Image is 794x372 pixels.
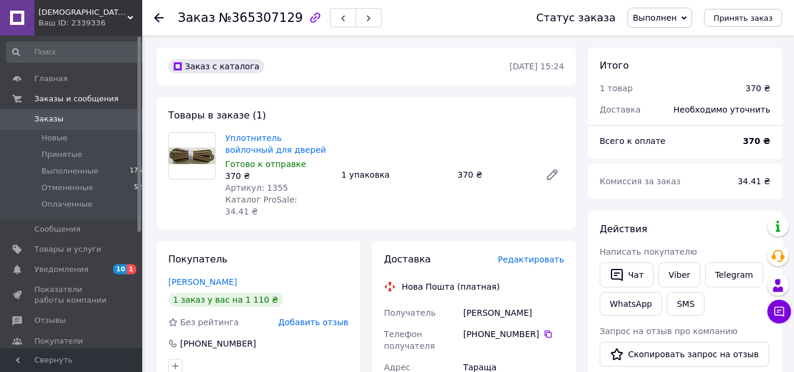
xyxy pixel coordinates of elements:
[6,41,152,63] input: Поиск
[168,59,264,73] div: Заказ с каталога
[34,284,110,306] span: Показатели работы компании
[225,195,297,216] span: Каталог ProSale: 34.41 ₴
[225,170,332,182] div: 370 ₴
[169,147,215,164] img: Уплотнитель войлочный для дверей
[384,363,410,372] span: Адрес
[600,247,697,256] span: Написать покупателю
[600,292,662,316] a: WhatsApp
[34,94,119,104] span: Заказы и сообщения
[39,7,127,18] span: Господар МіКс
[600,136,665,146] span: Всего к оплате
[498,255,564,264] span: Редактировать
[704,9,782,27] button: Принять заказ
[713,14,773,23] span: Принять заказ
[337,166,453,183] div: 1 упаковка
[658,262,700,287] a: Viber
[180,318,239,327] span: Без рейтинга
[34,114,63,124] span: Заказы
[600,262,654,287] button: Чат
[633,13,677,23] span: Выполнен
[41,199,92,210] span: Оплаченные
[225,159,306,169] span: Готово к отправке
[600,84,633,93] span: 1 товар
[179,338,257,349] div: [PHONE_NUMBER]
[127,264,136,274] span: 1
[384,329,435,351] span: Телефон получателя
[384,308,436,318] span: Получатель
[225,183,288,193] span: Артикул: 1355
[134,182,151,193] span: 5267
[41,149,82,160] span: Принятые
[743,136,770,146] b: 370 ₴
[41,182,93,193] span: Отмененные
[113,264,127,274] span: 10
[34,336,83,347] span: Покупатели
[461,302,566,323] div: [PERSON_NAME]
[738,177,770,186] span: 34.41 ₴
[168,254,228,265] span: Покупатель
[600,342,769,367] button: Скопировать запрос на отзыв
[745,82,770,94] div: 370 ₴
[600,326,738,336] span: Запрос на отзыв про компанию
[41,133,68,143] span: Новые
[34,315,66,326] span: Отзывы
[540,163,564,187] a: Редактировать
[600,177,681,186] span: Комиссия за заказ
[600,105,641,114] span: Доставка
[600,60,629,71] span: Итого
[384,254,431,265] span: Доставка
[34,224,81,235] span: Сообщения
[453,166,536,183] div: 370 ₴
[130,166,151,177] span: 17694
[41,166,98,177] span: Выполненные
[667,97,777,123] div: Необходимо уточнить
[168,293,283,307] div: 1 заказ у вас на 1 110 ₴
[168,277,237,287] a: [PERSON_NAME]
[278,318,348,327] span: Добавить отзыв
[154,12,164,24] div: Вернуться назад
[705,262,763,287] a: Telegram
[168,110,266,121] span: Товары в заказе (1)
[510,62,564,71] time: [DATE] 15:24
[178,11,215,25] span: Заказ
[667,292,705,316] button: SMS
[34,244,101,255] span: Товары и услуги
[536,12,616,24] div: Статус заказа
[600,223,647,235] span: Действия
[767,300,791,323] button: Чат с покупателем
[39,18,142,28] div: Ваш ID: 2339336
[34,264,88,275] span: Уведомления
[219,11,303,25] span: №365307129
[399,281,502,293] div: Нова Пошта (платная)
[463,328,564,340] div: [PHONE_NUMBER]
[34,73,68,84] span: Главная
[225,133,326,155] a: Уплотнитель войлочный для дверей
